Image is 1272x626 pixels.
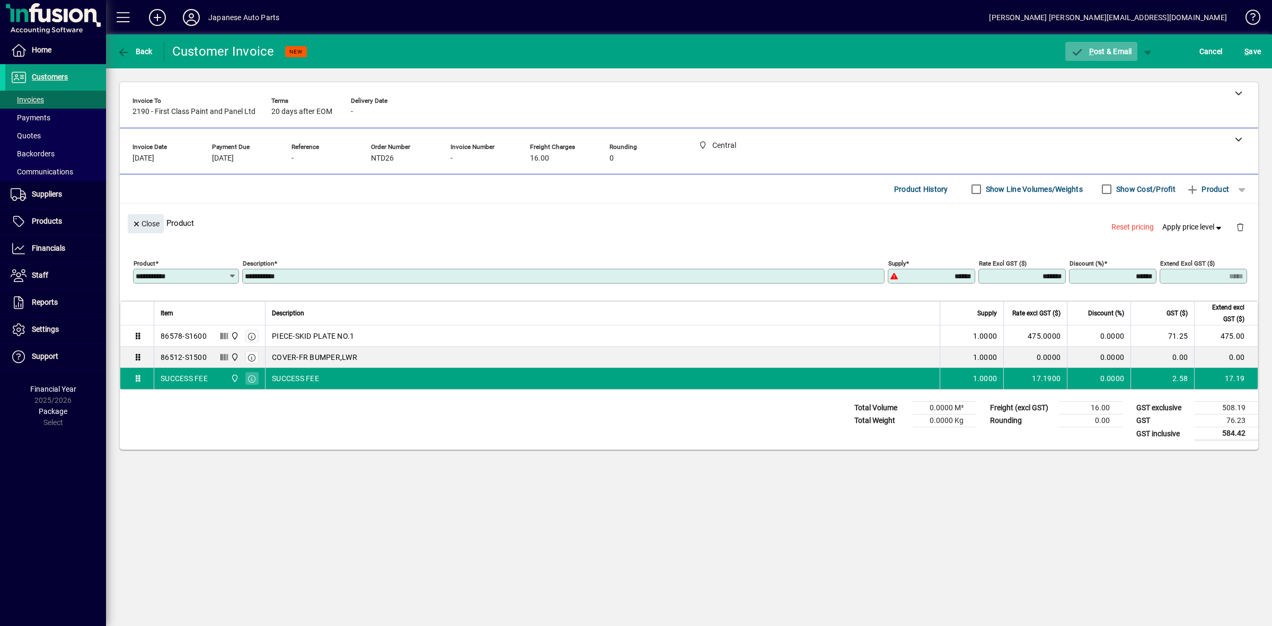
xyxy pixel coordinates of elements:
[272,307,304,319] span: Description
[1010,352,1061,363] div: 0.0000
[5,127,106,145] a: Quotes
[291,154,294,163] span: -
[890,180,952,199] button: Product History
[530,154,549,163] span: 16.00
[1195,427,1258,440] td: 584.42
[1131,427,1195,440] td: GST inclusive
[849,402,913,415] td: Total Volume
[125,218,166,228] app-page-header-button: Close
[1089,47,1094,56] span: P
[888,260,906,267] mat-label: Supply
[849,415,913,427] td: Total Weight
[106,42,164,61] app-page-header-button: Back
[1114,184,1176,195] label: Show Cost/Profit
[1227,214,1253,240] button: Delete
[1130,325,1194,347] td: 71.25
[5,181,106,208] a: Suppliers
[973,331,997,341] span: 1.0000
[1195,402,1258,415] td: 508.19
[1244,47,1249,56] span: S
[5,163,106,181] a: Communications
[32,46,51,54] span: Home
[1158,218,1228,237] button: Apply price level
[5,91,106,109] a: Invoices
[39,407,67,416] span: Package
[212,154,234,163] span: [DATE]
[1070,260,1104,267] mat-label: Discount (%)
[913,402,976,415] td: 0.0000 M³
[1195,415,1258,427] td: 76.23
[32,298,58,306] span: Reports
[140,8,174,27] button: Add
[120,204,1258,242] div: Product
[1160,260,1215,267] mat-label: Extend excl GST ($)
[1067,325,1130,347] td: 0.0000
[1111,222,1154,233] span: Reset pricing
[11,95,44,104] span: Invoices
[161,307,173,319] span: Item
[1010,373,1061,384] div: 17.1900
[30,385,76,393] span: Financial Year
[32,325,59,333] span: Settings
[271,108,332,116] span: 20 days after EOM
[973,373,997,384] span: 1.0000
[11,167,73,176] span: Communications
[1201,302,1244,325] span: Extend excl GST ($)
[450,154,453,163] span: -
[5,235,106,262] a: Financials
[1227,222,1253,232] app-page-header-button: Delete
[913,415,976,427] td: 0.0000 Kg
[989,9,1227,26] div: [PERSON_NAME] [PERSON_NAME][EMAIL_ADDRESS][DOMAIN_NAME]
[161,331,207,341] div: 86578-S1600
[1130,368,1194,389] td: 2.58
[114,42,155,61] button: Back
[1010,331,1061,341] div: 475.0000
[1197,42,1225,61] button: Cancel
[132,215,160,233] span: Close
[5,289,106,316] a: Reports
[32,190,62,198] span: Suppliers
[11,131,41,140] span: Quotes
[1131,415,1195,427] td: GST
[1194,368,1258,389] td: 17.19
[984,184,1083,195] label: Show Line Volumes/Weights
[5,145,106,163] a: Backorders
[228,373,240,384] span: Central
[1181,180,1234,199] button: Product
[32,217,62,225] span: Products
[1242,42,1264,61] button: Save
[1059,415,1123,427] td: 0.00
[272,331,354,341] span: PIECE-SKID PLATE NO.1
[351,108,353,116] span: -
[208,9,279,26] div: Japanese Auto Parts
[977,307,997,319] span: Supply
[32,271,48,279] span: Staff
[11,149,55,158] span: Backorders
[979,260,1027,267] mat-label: Rate excl GST ($)
[32,73,68,81] span: Customers
[174,8,208,27] button: Profile
[371,154,394,163] span: NTD26
[5,343,106,370] a: Support
[161,352,207,363] div: 86512-S1500
[272,373,319,384] span: SUCCESS FEE
[1186,181,1229,198] span: Product
[272,352,357,363] span: COVER-FR BUMPER,LWR
[1071,47,1132,56] span: ost & Email
[1067,347,1130,368] td: 0.0000
[985,415,1059,427] td: Rounding
[985,402,1059,415] td: Freight (excl GST)
[128,214,164,233] button: Close
[1199,43,1223,60] span: Cancel
[1194,325,1258,347] td: 475.00
[289,48,303,55] span: NEW
[5,208,106,235] a: Products
[1059,402,1123,415] td: 16.00
[1167,307,1188,319] span: GST ($)
[11,113,50,122] span: Payments
[894,181,948,198] span: Product History
[5,37,106,64] a: Home
[1065,42,1137,61] button: Post & Email
[172,43,275,60] div: Customer Invoice
[117,47,153,56] span: Back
